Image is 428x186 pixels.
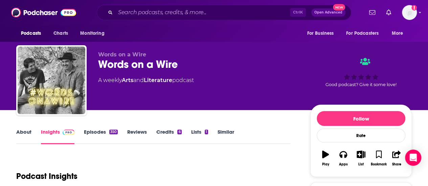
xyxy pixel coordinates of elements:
a: Literature [144,77,172,83]
a: About [16,129,31,144]
div: Share [392,162,401,166]
span: Logged in as LBraverman [402,5,417,20]
a: Reviews [127,129,147,144]
span: More [392,29,403,38]
span: Open Advanced [314,11,342,14]
a: Similar [218,129,234,144]
a: Episodes350 [84,129,118,144]
h1: Podcast Insights [16,171,77,181]
img: Words on a Wire [18,47,85,114]
button: Apps [334,146,352,170]
span: For Business [307,29,334,38]
button: open menu [16,27,50,40]
button: open menu [75,27,113,40]
span: Words on a Wire [98,51,146,58]
a: Show notifications dropdown [366,7,378,18]
button: Follow [317,111,405,126]
button: List [352,146,370,170]
button: Share [388,146,405,170]
span: Ctrl K [290,8,306,17]
button: Play [317,146,334,170]
button: Open AdvancedNew [311,8,345,17]
div: Rate [317,129,405,142]
span: For Podcasters [346,29,379,38]
div: 350 [109,130,118,134]
a: Lists1 [191,129,208,144]
div: Play [322,162,329,166]
div: Apps [339,162,348,166]
button: open menu [342,27,388,40]
div: Bookmark [371,162,387,166]
span: Good podcast? Give it some love! [325,82,397,87]
a: Arts [122,77,133,83]
button: Show profile menu [402,5,417,20]
span: Monitoring [80,29,104,38]
div: A weekly podcast [98,76,194,84]
input: Search podcasts, credits, & more... [115,7,290,18]
div: Open Intercom Messenger [405,150,421,166]
div: 1 [205,130,208,134]
button: Bookmark [370,146,387,170]
button: open menu [302,27,342,40]
span: Charts [53,29,68,38]
span: and [133,77,144,83]
span: Podcasts [21,29,41,38]
div: Good podcast? Give it some love! [310,51,412,93]
img: Podchaser Pro [63,130,74,135]
a: Charts [49,27,72,40]
a: Show notifications dropdown [383,7,394,18]
button: open menu [387,27,412,40]
div: List [358,162,364,166]
span: New [333,4,345,10]
div: Search podcasts, credits, & more... [97,5,351,20]
svg: Add a profile image [411,5,417,10]
img: Podchaser - Follow, Share and Rate Podcasts [11,6,76,19]
a: InsightsPodchaser Pro [41,129,74,144]
a: Credits6 [156,129,181,144]
div: 6 [177,130,181,134]
img: User Profile [402,5,417,20]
